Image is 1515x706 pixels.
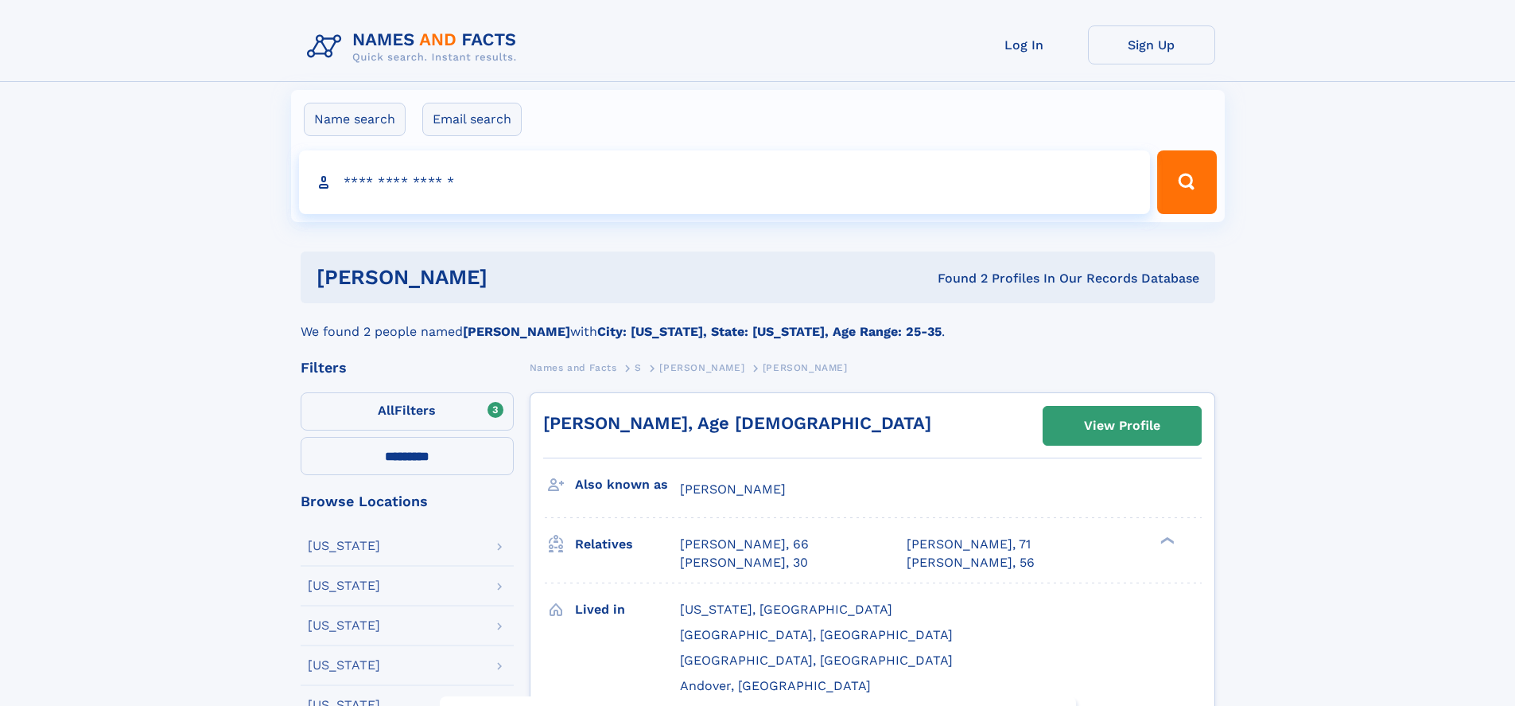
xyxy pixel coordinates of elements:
[308,659,380,672] div: [US_STATE]
[301,25,530,68] img: Logo Names and Facts
[907,536,1031,553] a: [PERSON_NAME], 71
[575,531,680,558] h3: Relatives
[680,482,786,497] span: [PERSON_NAME]
[378,403,394,418] span: All
[680,602,892,617] span: [US_STATE], [GEOGRAPHIC_DATA]
[1043,407,1201,445] a: View Profile
[301,303,1215,341] div: We found 2 people named with .
[680,536,809,553] a: [PERSON_NAME], 66
[1084,408,1160,444] div: View Profile
[680,627,953,642] span: [GEOGRAPHIC_DATA], [GEOGRAPHIC_DATA]
[304,103,406,136] label: Name search
[530,357,617,377] a: Names and Facts
[659,362,744,373] span: [PERSON_NAME]
[680,653,953,668] span: [GEOGRAPHIC_DATA], [GEOGRAPHIC_DATA]
[680,678,871,693] span: Andover, [GEOGRAPHIC_DATA]
[301,494,514,509] div: Browse Locations
[907,554,1035,571] a: [PERSON_NAME], 56
[1156,536,1175,546] div: ❯
[299,150,1151,214] input: search input
[763,362,848,373] span: [PERSON_NAME]
[659,357,744,377] a: [PERSON_NAME]
[1157,150,1216,214] button: Search Button
[575,596,680,623] h3: Lived in
[308,619,380,632] div: [US_STATE]
[1088,25,1215,64] a: Sign Up
[680,554,808,571] a: [PERSON_NAME], 30
[713,270,1199,287] div: Found 2 Profiles In Our Records Database
[301,361,514,375] div: Filters
[308,540,380,552] div: [US_STATE]
[301,392,514,431] label: Filters
[317,267,713,287] h1: [PERSON_NAME]
[961,25,1088,64] a: Log In
[543,413,931,433] a: [PERSON_NAME], Age [DEMOGRAPHIC_DATA]
[308,579,380,592] div: [US_STATE]
[635,362,642,373] span: S
[463,324,570,339] b: [PERSON_NAME]
[597,324,942,339] b: City: [US_STATE], State: [US_STATE], Age Range: 25-35
[575,471,680,498] h3: Also known as
[422,103,522,136] label: Email search
[635,357,642,377] a: S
